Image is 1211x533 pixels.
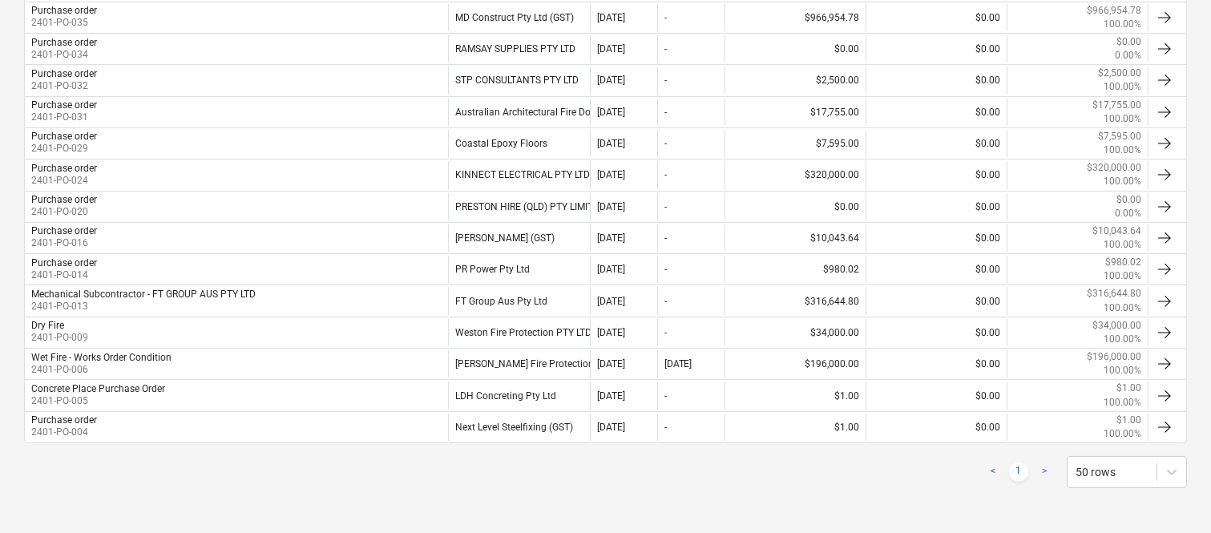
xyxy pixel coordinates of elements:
[448,350,589,378] div: [PERSON_NAME] Fire Protection Pty Ltd
[31,414,97,426] div: Purchase order
[866,67,1007,94] div: $0.00
[664,358,692,369] div: [DATE]
[664,138,667,149] div: -
[31,363,172,377] p: 2401-PO-006
[866,193,1007,220] div: $0.00
[1104,143,1141,157] p: 100.00%
[31,131,97,142] div: Purchase order
[866,382,1007,409] div: $0.00
[597,201,625,212] div: [DATE]
[1087,161,1141,175] p: $320,000.00
[31,5,97,16] div: Purchase order
[448,130,589,157] div: Coastal Epoxy Floors
[1104,175,1141,188] p: 100.00%
[866,256,1007,283] div: $0.00
[664,201,667,212] div: -
[725,161,866,188] div: $320,000.00
[664,264,667,275] div: -
[1087,350,1141,364] p: $196,000.00
[664,12,667,23] div: -
[448,35,589,63] div: RAMSAY SUPPLIES PTY LTD
[866,287,1007,314] div: $0.00
[448,4,589,31] div: MD Construct Pty Ltd (GST)
[31,48,97,62] p: 2401-PO-034
[725,319,866,346] div: $34,000.00
[448,382,589,409] div: LDH Concreting Pty Ltd
[725,99,866,126] div: $17,755.00
[1092,224,1141,238] p: $10,043.64
[597,138,625,149] div: [DATE]
[1009,462,1028,482] a: Page 1 is your current page
[1098,67,1141,80] p: $2,500.00
[597,422,625,433] div: [DATE]
[597,75,625,86] div: [DATE]
[866,99,1007,126] div: $0.00
[1116,35,1141,49] p: $0.00
[448,161,589,188] div: KINNECT ELECTRICAL PTY LTD (GST from [DATE])
[1115,207,1141,220] p: 0.00%
[1104,269,1141,283] p: 100.00%
[31,68,97,79] div: Purchase order
[1104,238,1141,252] p: 100.00%
[597,107,625,118] div: [DATE]
[1104,112,1141,126] p: 100.00%
[1131,456,1211,533] div: Chat Widget
[448,287,589,314] div: FT Group Aus Pty Ltd
[866,35,1007,63] div: $0.00
[866,319,1007,346] div: $0.00
[725,67,866,94] div: $2,500.00
[1104,427,1141,441] p: 100.00%
[31,163,97,174] div: Purchase order
[664,327,667,338] div: -
[31,300,256,313] p: 2401-PO-013
[725,287,866,314] div: $316,644.80
[31,289,256,300] div: Mechanical Subcontractor - FT GROUP AUS PTY LTD
[31,236,97,250] p: 2401-PO-016
[597,232,625,244] div: [DATE]
[725,256,866,283] div: $980.02
[31,269,97,282] p: 2401-PO-014
[1104,18,1141,31] p: 100.00%
[31,142,97,155] p: 2401-PO-029
[1035,462,1054,482] a: Next page
[448,224,589,252] div: [PERSON_NAME] (GST)
[31,257,97,269] div: Purchase order
[866,161,1007,188] div: $0.00
[725,414,866,441] div: $1.00
[31,205,97,219] p: 2401-PO-020
[1092,319,1141,333] p: $34,000.00
[597,327,625,338] div: [DATE]
[725,382,866,409] div: $1.00
[1104,301,1141,315] p: 100.00%
[597,390,625,402] div: [DATE]
[866,414,1007,441] div: $0.00
[597,169,625,180] div: [DATE]
[664,296,667,307] div: -
[1116,193,1141,207] p: $0.00
[597,43,625,55] div: [DATE]
[1087,287,1141,301] p: $316,644.80
[448,193,589,220] div: PRESTON HIRE (QLD) PTY LIMITED
[1087,4,1141,18] p: $966,954.78
[1105,256,1141,269] p: $980.02
[664,169,667,180] div: -
[1098,130,1141,143] p: $7,595.00
[448,256,589,283] div: PR Power Pty Ltd
[725,224,866,252] div: $10,043.64
[31,16,97,30] p: 2401-PO-035
[31,352,172,363] div: Wet Fire - Works Order Condition
[31,79,97,93] p: 2401-PO-032
[31,174,97,188] p: 2401-PO-024
[725,193,866,220] div: $0.00
[866,350,1007,378] div: $0.00
[448,414,589,441] div: Next Level Steelfixing (GST)
[866,4,1007,31] div: $0.00
[448,99,589,126] div: Australian Architectural Fire Doors Pty Ltd
[1104,333,1141,346] p: 100.00%
[725,4,866,31] div: $966,954.78
[1116,414,1141,427] p: $1.00
[725,130,866,157] div: $7,595.00
[664,107,667,118] div: -
[725,350,866,378] div: $196,000.00
[448,67,589,94] div: STP CONSULTANTS PTY LTD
